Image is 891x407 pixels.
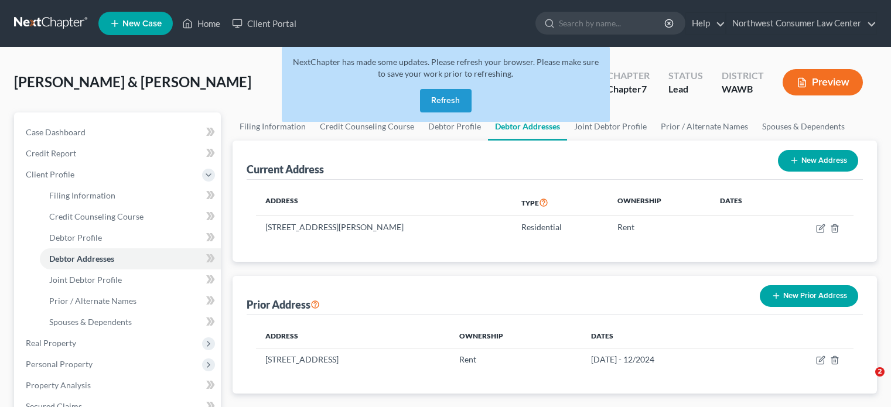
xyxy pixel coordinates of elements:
a: Joint Debtor Profile [567,112,654,141]
a: Property Analysis [16,375,221,396]
th: Dates [711,189,777,216]
th: Ownership [608,189,710,216]
a: Spouses & Dependents [40,312,221,333]
span: Property Analysis [26,380,91,390]
button: New Prior Address [760,285,858,307]
span: [PERSON_NAME] & [PERSON_NAME] [14,73,251,90]
span: 2 [875,367,885,377]
a: Filing Information [40,185,221,206]
td: [STREET_ADDRESS] [256,348,450,370]
a: Prior / Alternate Names [654,112,755,141]
a: Credit Counseling Course [40,206,221,227]
td: Rent [450,348,582,370]
span: Prior / Alternate Names [49,296,136,306]
div: District [722,69,764,83]
span: Credit Counseling Course [49,211,144,221]
th: Address [256,189,512,216]
span: Debtor Addresses [49,254,114,264]
a: Client Portal [226,13,302,34]
a: Joint Debtor Profile [40,269,221,290]
td: [DATE] - 12/2024 [582,348,755,370]
span: Credit Report [26,148,76,158]
button: Refresh [420,89,472,112]
span: Debtor Profile [49,232,102,242]
span: Client Profile [26,169,74,179]
td: Rent [608,216,710,238]
a: Home [176,13,226,34]
span: Spouses & Dependents [49,317,132,327]
a: Debtor Addresses [40,248,221,269]
a: Spouses & Dependents [755,112,852,141]
div: Status [668,69,703,83]
button: New Address [778,150,858,172]
a: Prior / Alternate Names [40,290,221,312]
a: Filing Information [233,112,313,141]
td: [STREET_ADDRESS][PERSON_NAME] [256,216,512,238]
div: Chapter [607,83,650,96]
a: Northwest Consumer Law Center [726,13,876,34]
a: Debtor Profile [40,227,221,248]
button: Preview [783,69,863,95]
iframe: Intercom live chat [851,367,879,395]
div: Chapter [607,69,650,83]
th: Dates [582,324,755,348]
input: Search by name... [559,12,666,34]
td: Residential [512,216,609,238]
span: Filing Information [49,190,115,200]
span: Case Dashboard [26,127,86,137]
th: Ownership [450,324,582,348]
a: Case Dashboard [16,122,221,143]
div: Current Address [247,162,324,176]
span: Personal Property [26,359,93,369]
span: New Case [122,19,162,28]
div: Prior Address [247,297,320,312]
th: Type [512,189,609,216]
span: NextChapter has made some updates. Please refresh your browser. Please make sure to save your wor... [293,57,599,78]
span: Joint Debtor Profile [49,275,122,285]
a: Credit Report [16,143,221,164]
span: Real Property [26,338,76,348]
div: Lead [668,83,703,96]
th: Address [256,324,450,348]
a: Help [686,13,725,34]
span: 7 [641,83,647,94]
div: WAWB [722,83,764,96]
